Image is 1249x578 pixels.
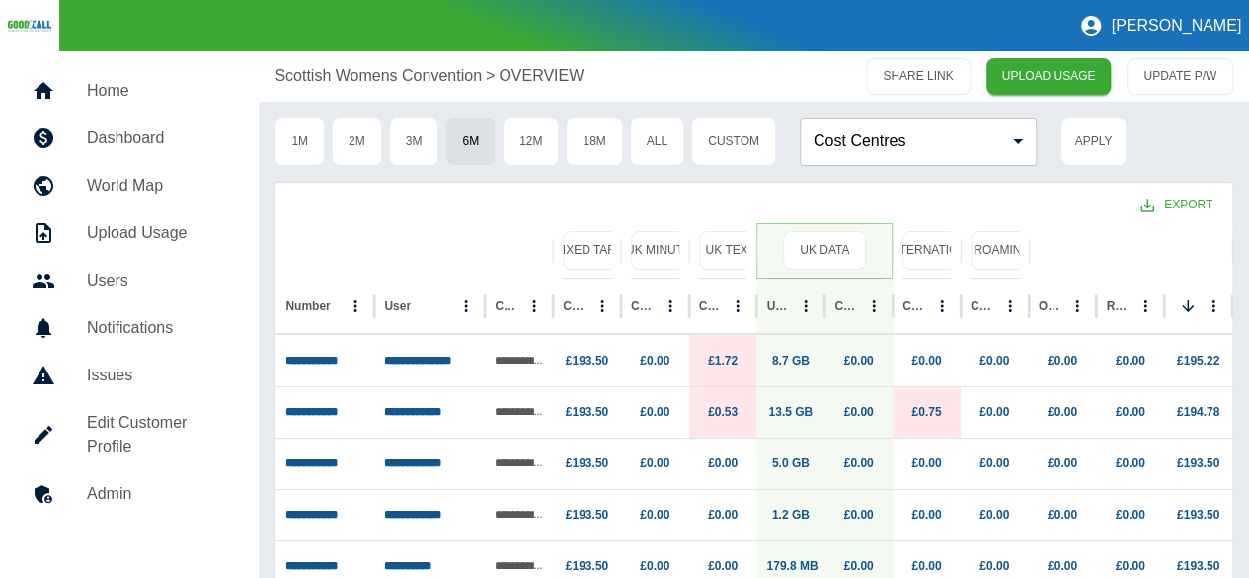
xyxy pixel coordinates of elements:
a: Users [16,257,243,304]
h5: World Map [87,174,227,198]
a: Issues [16,352,243,399]
a: £0.00 [1048,405,1077,419]
button: Rollover Costs column menu [1132,292,1159,320]
div: Cost Centre [495,299,518,313]
h5: Users [87,269,227,292]
button: Cost column menu [724,292,751,320]
a: £0.00 [979,405,1009,419]
button: 3M [389,117,439,166]
a: Home [16,67,243,115]
a: £0.00 [844,405,874,419]
button: Cost column menu [657,292,684,320]
a: £0.00 [708,508,738,522]
a: £0.53 [708,405,738,419]
a: £0.00 [1116,405,1145,419]
a: £0.00 [911,559,941,573]
a: OVERVIEW [499,64,584,88]
button: Export [1125,187,1228,223]
button: All [630,117,684,166]
button: User column menu [452,292,480,320]
a: £193.50 [566,559,608,573]
a: £0.00 [640,508,669,522]
button: 6M [445,117,496,166]
a: £193.50 [1177,456,1219,470]
a: £195.22 [1177,354,1219,368]
a: £0.00 [979,508,1009,522]
a: £0.00 [1116,559,1145,573]
a: £0.00 [844,559,874,573]
a: £193.50 [1177,508,1219,522]
a: Notifications [16,304,243,352]
div: Cost [971,299,994,313]
a: £0.00 [1048,559,1077,573]
div: Cost [834,299,858,313]
button: 18M [566,117,622,166]
a: £0.00 [640,405,669,419]
a: £1.72 [708,354,738,368]
a: £0.00 [911,354,941,368]
a: Scottish Womens Convention [274,64,482,88]
button: Apply [1060,117,1127,166]
button: Cost column menu [928,292,956,320]
a: £0.00 [979,559,1009,573]
a: £0.00 [979,456,1009,470]
a: 5.0 GB [772,456,810,470]
a: £0.00 [979,354,1009,368]
button: UK Text [699,231,762,270]
a: £0.75 [911,405,941,419]
a: £0.00 [640,456,669,470]
button: Usage column menu [792,292,820,320]
a: £0.00 [844,354,874,368]
button: Other Costs column menu [1063,292,1091,320]
a: £0.00 [1116,508,1145,522]
button: 12M [503,117,559,166]
button: UK Minutes [631,231,694,270]
a: UPLOAD USAGE [986,58,1112,95]
a: £0.00 [844,456,874,470]
a: £0.00 [1116,456,1145,470]
a: Admin [16,470,243,518]
a: £0.00 [911,456,941,470]
a: £0.00 [640,559,669,573]
a: Dashboard [16,115,243,162]
h5: Upload Usage [87,221,227,245]
button: Custom [691,117,776,166]
p: > [486,64,495,88]
div: Usage [766,299,790,313]
a: £193.50 [566,456,608,470]
a: 13.5 GB [768,405,813,419]
a: Upload Usage [16,209,243,257]
button: 2M [332,117,382,166]
a: 1.2 GB [772,508,810,522]
a: £194.78 [1177,405,1219,419]
a: 179.8 MB [766,559,818,573]
button: Cost column menu [860,292,888,320]
a: £0.00 [1048,508,1077,522]
div: Cost [631,299,655,313]
h5: Notifications [87,316,227,340]
a: £193.50 [566,508,608,522]
button: Total column menu [1200,292,1227,320]
a: £0.00 [911,508,941,522]
button: Cost column menu [996,292,1024,320]
button: Cost Centre column menu [520,292,548,320]
img: Logo [8,19,51,33]
h5: Issues [87,364,227,387]
a: £193.50 [566,354,608,368]
div: Cost [902,299,926,313]
a: £0.00 [708,456,738,470]
button: Roaming [971,231,1034,270]
a: Edit Customer Profile [16,399,243,470]
a: £0.00 [1048,354,1077,368]
a: £0.00 [844,508,874,522]
div: Cost [563,299,586,313]
div: Other Costs [1039,299,1062,313]
a: World Map [16,162,243,209]
a: £0.00 [1048,456,1077,470]
button: Sort [1174,292,1202,320]
a: 8.7 GB [772,354,810,368]
div: Rollover Costs [1106,299,1130,313]
a: £0.00 [1116,354,1145,368]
